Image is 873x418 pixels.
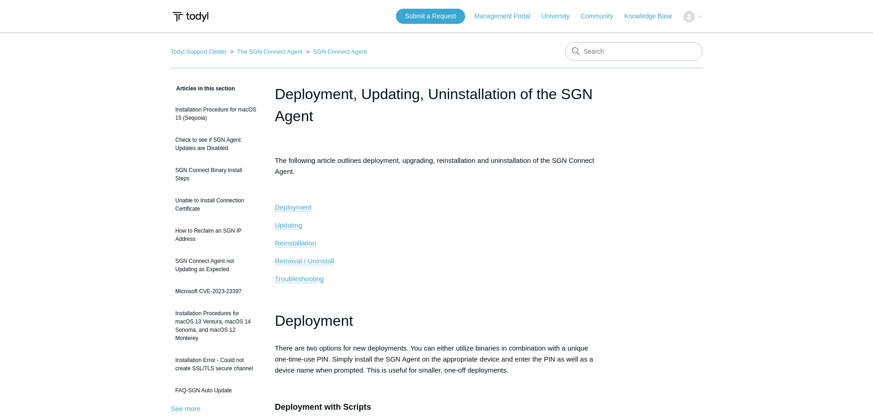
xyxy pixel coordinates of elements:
[275,344,593,374] span: There are two options for new deployments. You can either utilize binaries in combination with a ...
[171,8,210,25] img: Todyl Support Center Help Center home page
[171,283,261,300] a: Microsoft CVE-2023-23397
[171,222,261,248] a: How to Reclaim an SGN IP Address
[624,11,681,21] a: Knowledge Base
[228,48,304,55] li: The SGN Connect Agent
[275,275,324,283] span: Troubleshooting
[171,48,227,55] a: Todyl Support Center
[275,203,312,212] a: Deployment
[275,275,324,283] a: Troubleshooting
[275,221,302,229] a: Updating
[474,11,539,21] a: Management Portal
[275,239,316,247] a: Reinstallation
[304,48,367,55] li: SGN Connect Agent
[171,305,261,347] a: Installation Procedures for macOS 13 Ventura, macOS 14 Sonoma, and macOS 12 Monterey
[171,405,201,412] a: See more
[171,101,261,127] a: Installation Procedure for macOS 15 (Sequoia)
[275,257,334,265] a: Removal / Uninstall
[171,131,261,157] a: Check to see if SGN Agent Updates are Disabled
[171,252,261,278] a: SGN Connect Agent not Updating as Expected
[581,11,622,21] a: Community
[275,156,594,175] span: The following article outlines deployment, upgrading, reinstallation and uninstallation of the SG...
[396,9,465,24] a: Submit a Request
[171,48,229,55] li: Todyl Support Center
[275,402,371,412] span: Deployment with Scripts
[171,192,261,217] a: Unable to Install Connection Certificate
[275,83,598,127] h1: Deployment, Updating, Uninstallation of the SGN Agent
[275,312,353,329] span: Deployment
[171,382,261,399] a: FAQ-SGN Auto Update
[313,48,367,55] a: SGN Connect Agent
[237,48,302,55] a: The SGN Connect Agent
[171,351,261,377] a: Installation Error - Could not create SSL/TLS secure channel
[171,85,235,92] span: Articles in this section
[171,162,261,187] a: SGN Connect Binary Install Steps
[541,11,578,21] a: University
[565,42,703,61] input: Search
